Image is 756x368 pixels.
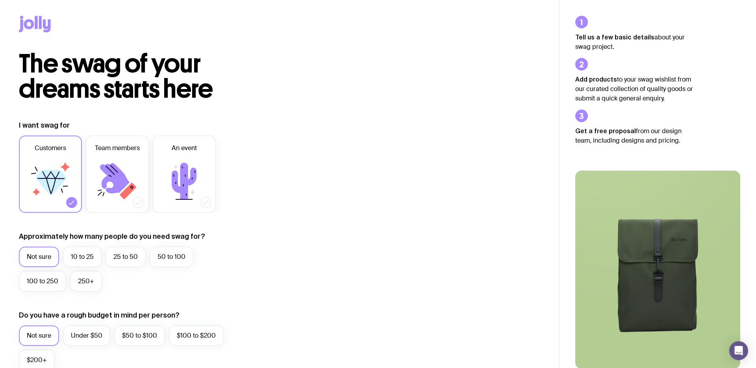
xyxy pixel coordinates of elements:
div: Open Intercom Messenger [729,341,748,360]
label: $100 to $200 [169,325,224,346]
p: to your swag wishlist from our curated collection of quality goods or submit a quick general enqu... [575,74,693,103]
p: about your swag project. [575,32,693,52]
p: from our design team, including designs and pricing. [575,126,693,145]
label: Do you have a rough budget in mind per person? [19,310,180,320]
strong: Get a free proposal [575,127,636,134]
label: $50 to $100 [114,325,165,346]
label: Not sure [19,325,59,346]
label: Under $50 [63,325,110,346]
label: 250+ [70,271,102,292]
label: Not sure [19,247,59,267]
strong: Tell us a few basic details [575,33,654,41]
span: Customers [35,143,66,153]
label: I want swag for [19,121,70,130]
label: 100 to 250 [19,271,66,292]
label: 25 to 50 [106,247,146,267]
label: 10 to 25 [63,247,102,267]
span: The swag of your dreams starts here [19,48,213,104]
label: Approximately how many people do you need swag for? [19,232,205,241]
strong: Add products [575,76,617,83]
span: An event [172,143,197,153]
label: 50 to 100 [150,247,193,267]
span: Team members [95,143,140,153]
